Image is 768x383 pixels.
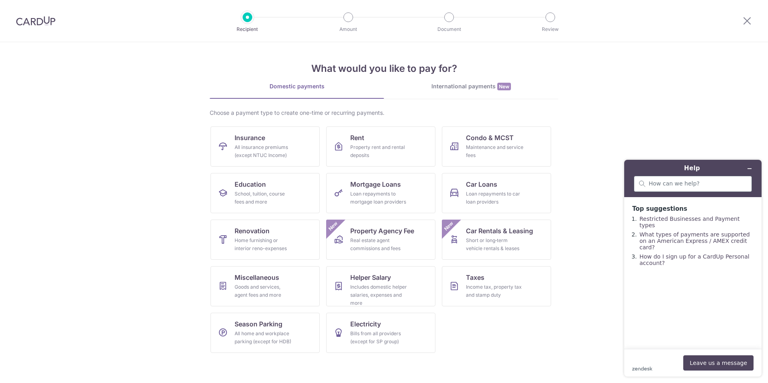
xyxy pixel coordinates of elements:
[16,16,55,26] img: CardUp
[466,143,524,159] div: Maintenance and service fees
[442,266,551,306] a: TaxesIncome tax, property tax and stamp duty
[466,179,497,189] span: Car Loans
[235,143,292,159] div: All insurance premiums (except NTUC Income)
[210,109,558,117] div: Choose a payment type to create one-time or recurring payments.
[235,319,282,329] span: Season Parking
[350,273,391,282] span: Helper Salary
[466,283,524,299] div: Income tax, property tax and stamp duty
[326,313,435,353] a: ElectricityBills from all providers (except for SP group)
[319,25,378,33] p: Amount
[235,133,265,143] span: Insurance
[235,330,292,346] div: All home and workplace parking (except for HDB)
[210,220,320,260] a: RenovationHome furnishing or interior reno-expenses
[218,25,277,33] p: Recipient
[210,61,558,76] h4: What would you like to pay for?
[350,143,408,159] div: Property rent and rental deposits
[350,330,408,346] div: Bills from all providers (except for SP group)
[210,313,320,353] a: Season ParkingAll home and workplace parking (except for HDB)
[384,82,558,91] div: International payments
[235,236,292,253] div: Home furnishing or interior reno-expenses
[466,273,484,282] span: Taxes
[442,220,455,233] span: New
[326,266,435,306] a: Helper SalaryIncludes domestic helper salaries, expenses and more
[350,283,408,307] div: Includes domestic helper salaries, expenses and more
[210,173,320,213] a: EducationSchool, tuition, course fees and more
[350,319,381,329] span: Electricity
[442,220,551,260] a: Car Rentals & LeasingShort or long‑term vehicle rentals & leasesNew
[350,190,408,206] div: Loan repayments to mortgage loan providers
[466,190,524,206] div: Loan repayments to car loan providers
[326,220,435,260] a: Property Agency FeeReal estate agent commissions and feesNew
[210,82,384,90] div: Domestic payments
[350,236,408,253] div: Real estate agent commissions and fees
[235,226,270,236] span: Renovation
[210,266,320,306] a: MiscellaneousGoods and services, agent fees and more
[442,126,551,167] a: Condo & MCSTMaintenance and service fees
[235,179,266,189] span: Education
[466,226,533,236] span: Car Rentals & Leasing
[521,25,580,33] p: Review
[350,226,414,236] span: Property Agency Fee
[442,173,551,213] a: Car LoansLoan repayments to car loan providers
[497,83,511,90] span: New
[350,133,364,143] span: Rent
[235,283,292,299] div: Goods and services, agent fees and more
[235,190,292,206] div: School, tuition, course fees and more
[466,133,514,143] span: Condo & MCST
[618,153,768,383] iframe: Find more information here
[210,126,320,167] a: InsuranceAll insurance premiums (except NTUC Income)
[326,173,435,213] a: Mortgage LoansLoan repayments to mortgage loan providers
[326,126,435,167] a: RentProperty rent and rental deposits
[327,220,340,233] span: New
[466,236,524,253] div: Short or long‑term vehicle rentals & leases
[235,273,279,282] span: Miscellaneous
[419,25,479,33] p: Document
[350,179,401,189] span: Mortgage Loans
[18,6,35,13] span: Help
